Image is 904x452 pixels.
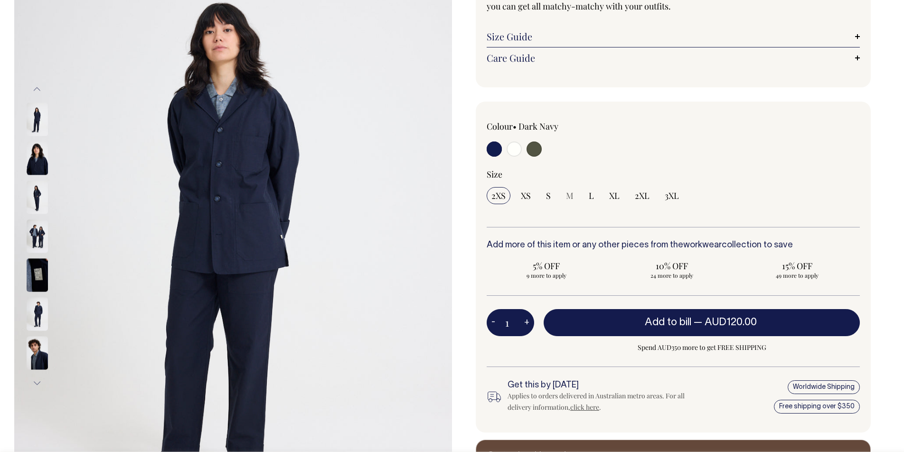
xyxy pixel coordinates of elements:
div: Colour [487,121,636,132]
input: 15% OFF 49 more to apply [737,257,857,282]
span: — [694,318,759,327]
button: Next [30,372,44,394]
img: dark-navy [27,336,48,369]
input: 5% OFF 9 more to apply [487,257,606,282]
button: - [487,313,500,332]
span: XS [521,190,531,201]
a: click here [570,403,599,412]
img: dark-navy [27,103,48,136]
a: workwear [683,241,722,249]
div: Applies to orders delivered in Australian metro areas. For all delivery information, . [508,390,690,413]
span: 24 more to apply [617,272,727,279]
input: S [541,187,556,204]
label: Dark Navy [518,121,558,132]
img: dark-navy [27,258,48,292]
input: L [584,187,599,204]
input: 3XL [660,187,684,204]
span: 9 more to apply [491,272,602,279]
input: 2XL [630,187,654,204]
button: Previous [30,79,44,100]
input: 10% OFF 24 more to apply [612,257,732,282]
img: dark-navy [27,141,48,175]
span: L [589,190,594,201]
span: AUD120.00 [705,318,757,327]
span: 2XS [491,190,506,201]
button: + [519,313,534,332]
a: Care Guide [487,52,860,64]
input: 2XS [487,187,510,204]
span: 5% OFF [491,260,602,272]
button: Add to bill —AUD120.00 [544,309,860,336]
span: M [566,190,574,201]
input: XL [604,187,624,204]
img: dark-navy [27,180,48,214]
img: dark-navy [27,297,48,330]
img: dark-navy [27,219,48,253]
span: 3XL [665,190,679,201]
h6: Add more of this item or any other pieces from the collection to save [487,241,860,250]
span: Spend AUD350 more to get FREE SHIPPING [544,342,860,353]
h6: Get this by [DATE] [508,381,690,390]
input: XS [516,187,536,204]
span: Add to bill [645,318,691,327]
div: Size [487,169,860,180]
span: 15% OFF [742,260,852,272]
span: XL [609,190,620,201]
span: • [513,121,517,132]
span: S [546,190,551,201]
a: Size Guide [487,31,860,42]
span: 10% OFF [617,260,727,272]
input: M [561,187,578,204]
span: 2XL [635,190,650,201]
span: 49 more to apply [742,272,852,279]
